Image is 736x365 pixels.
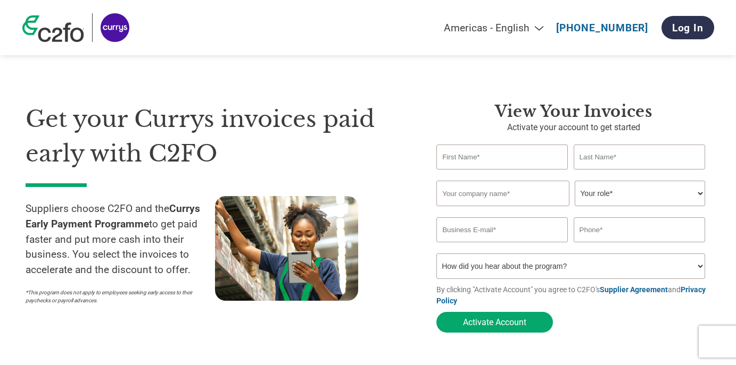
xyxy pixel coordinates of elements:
[26,202,200,230] strong: Currys Early Payment Programme
[556,22,648,34] a: [PHONE_NUMBER]
[575,181,705,206] select: Title/Role
[661,16,714,39] a: Log In
[574,171,705,176] div: Invalid last name or last name is too long
[600,285,668,294] a: Supplier Agreement
[574,145,705,169] input: Last Name*
[22,15,84,42] img: c2fo logo
[26,288,204,304] p: *This program does not apply to employees seeking early access to their paychecks or payroll adva...
[436,181,569,206] input: Your company name*
[574,243,705,249] div: Inavlid Phone Number
[436,207,705,213] div: Invalid company name or company name is too long
[436,243,568,249] div: Inavlid Email Address
[26,201,215,278] p: Suppliers choose C2FO and the to get paid faster and put more cash into their business. You selec...
[436,284,710,307] p: By clicking "Activate Account" you agree to C2FO's and
[436,121,710,134] p: Activate your account to get started
[436,171,568,176] div: Invalid first name or first name is too long
[436,217,568,242] input: Invalid Email format
[574,217,705,242] input: Phone*
[436,102,710,121] h3: View your invoices
[436,312,553,333] button: Activate Account
[215,196,358,301] img: supply chain worker
[26,102,404,171] h1: Get your Currys invoices paid early with C2FO
[101,13,129,42] img: Currys
[436,145,568,169] input: First Name*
